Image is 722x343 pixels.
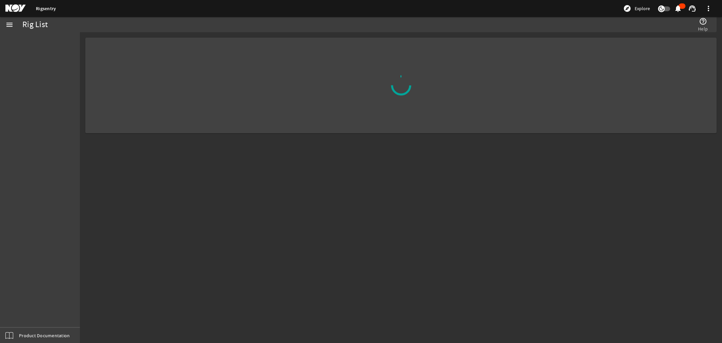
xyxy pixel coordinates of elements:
div: Rig List [22,21,48,28]
span: Explore [635,5,650,12]
span: Product Documentation [19,332,70,339]
mat-icon: help_outline [699,17,707,25]
button: Explore [620,3,653,14]
mat-icon: support_agent [688,4,696,13]
mat-icon: menu [5,21,14,29]
mat-icon: notifications [674,4,682,13]
button: more_vert [700,0,717,17]
span: Help [698,25,708,32]
mat-icon: explore [623,4,631,13]
a: Rigsentry [36,5,56,12]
